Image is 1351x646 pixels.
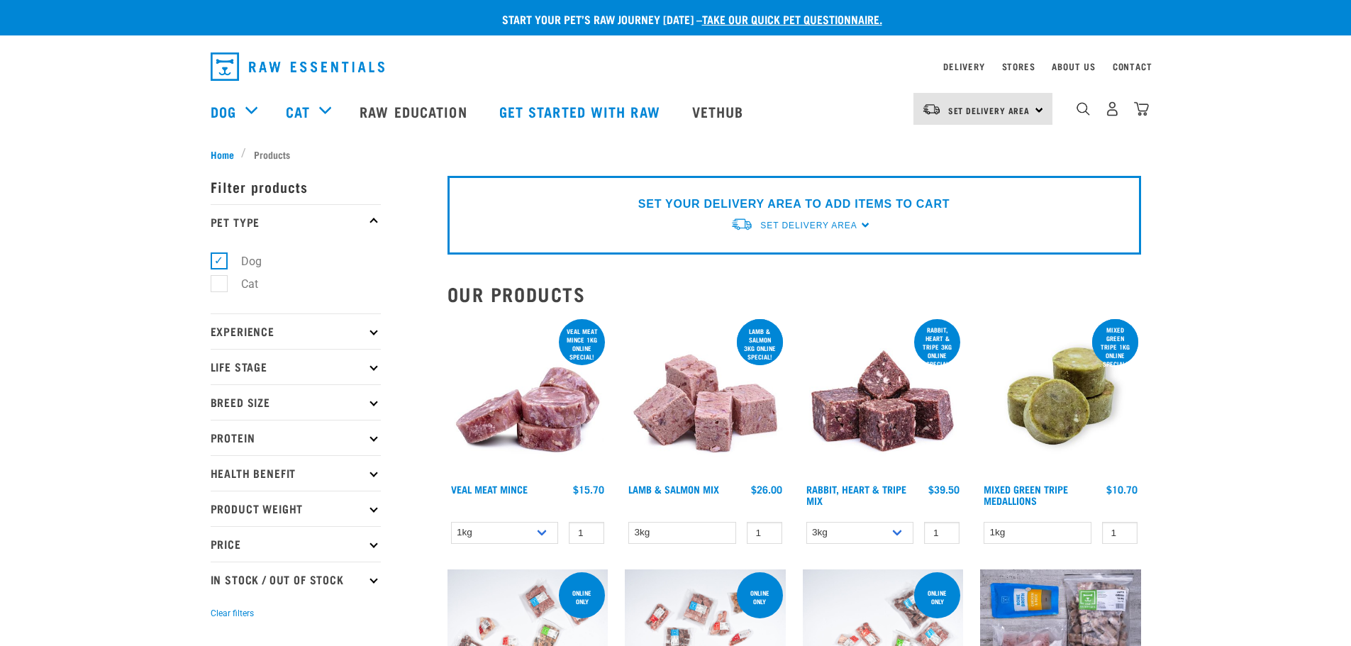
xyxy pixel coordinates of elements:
[702,16,882,22] a: take our quick pet questionnaire.
[199,47,1152,87] nav: dropdown navigation
[286,101,310,122] a: Cat
[928,484,960,495] div: $39.50
[914,319,960,374] div: Rabbit, Heart & Tripe 3kg online special
[803,316,964,477] img: 1175 Rabbit Heart Tripe Mix 01
[211,455,381,491] p: Health Benefit
[211,147,234,162] span: Home
[943,64,984,69] a: Delivery
[678,83,762,140] a: Vethub
[559,321,605,367] div: Veal Meat mince 1kg online special!
[737,582,783,612] div: Online Only
[211,169,381,204] p: Filter products
[638,196,950,213] p: SET YOUR DELIVERY AREA TO ADD ITEMS TO CART
[980,316,1141,477] img: Mixed Green Tripe
[625,316,786,477] img: 1029 Lamb Salmon Mix 01
[747,522,782,544] input: 1
[1106,484,1138,495] div: $10.70
[211,384,381,420] p: Breed Size
[1105,101,1120,116] img: user.png
[984,486,1068,503] a: Mixed Green Tripe Medallions
[211,526,381,562] p: Price
[924,522,960,544] input: 1
[451,486,528,491] a: Veal Meat Mince
[211,562,381,597] p: In Stock / Out Of Stock
[211,147,242,162] a: Home
[485,83,678,140] a: Get started with Raw
[211,420,381,455] p: Protein
[573,484,604,495] div: $15.70
[1052,64,1095,69] a: About Us
[806,486,906,503] a: Rabbit, Heart & Tripe Mix
[751,484,782,495] div: $26.00
[1092,319,1138,374] div: Mixed Green Tripe 1kg online special!
[211,101,236,122] a: Dog
[628,486,719,491] a: Lamb & Salmon Mix
[569,522,604,544] input: 1
[922,103,941,116] img: van-moving.png
[218,252,267,270] label: Dog
[447,316,608,477] img: 1160 Veal Meat Mince Medallions 01
[1134,101,1149,116] img: home-icon@2x.png
[218,275,264,293] label: Cat
[211,491,381,526] p: Product Weight
[211,147,1141,162] nav: breadcrumbs
[1077,102,1090,116] img: home-icon-1@2x.png
[211,52,384,81] img: Raw Essentials Logo
[1002,64,1035,69] a: Stores
[447,283,1141,305] h2: Our Products
[211,607,254,620] button: Clear filters
[760,221,857,230] span: Set Delivery Area
[211,313,381,349] p: Experience
[730,217,753,232] img: van-moving.png
[1113,64,1152,69] a: Contact
[559,582,605,612] div: Online Only
[345,83,484,140] a: Raw Education
[914,582,960,612] div: Online Only
[211,349,381,384] p: Life Stage
[948,108,1030,113] span: Set Delivery Area
[1102,522,1138,544] input: 1
[211,204,381,240] p: Pet Type
[737,321,783,367] div: Lamb & Salmon 3kg online special!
